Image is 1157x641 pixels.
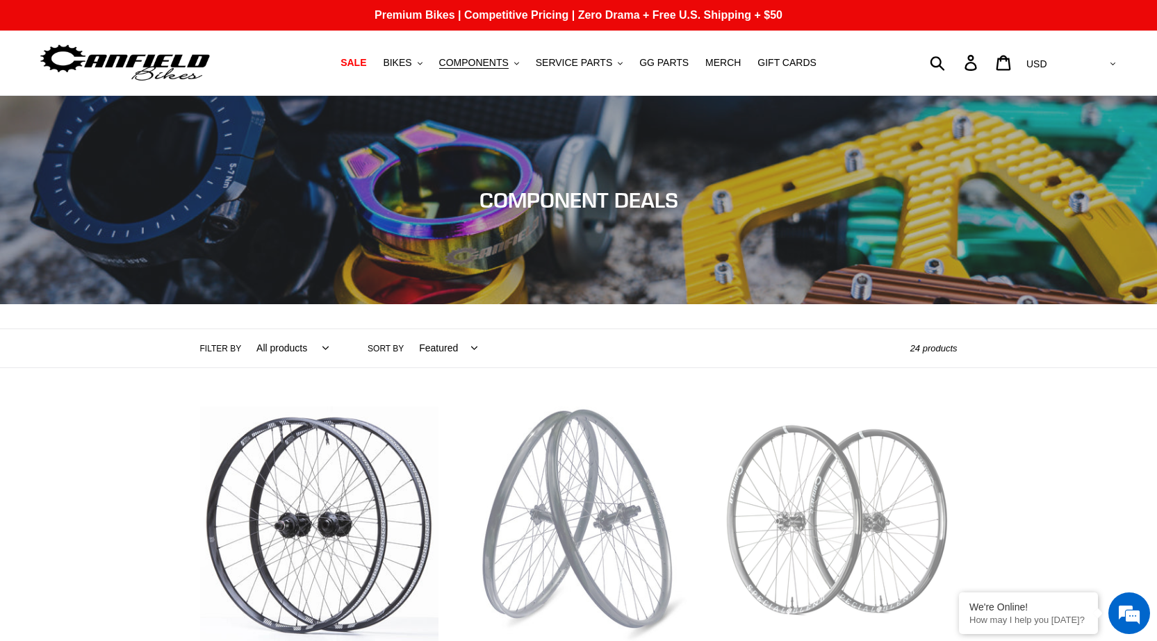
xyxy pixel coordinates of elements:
[536,57,612,69] span: SERVICE PARTS
[969,601,1088,613] div: We're Online!
[639,57,689,69] span: GG PARTS
[969,615,1088,625] p: How may I help you today?
[334,53,373,72] a: SALE
[376,53,429,72] button: BIKES
[757,57,817,69] span: GIFT CARDS
[368,342,404,355] label: Sort by
[698,53,748,72] a: MERCH
[937,47,973,78] input: Search
[383,57,411,69] span: BIKES
[200,342,242,355] label: Filter by
[340,57,366,69] span: SALE
[432,53,526,72] button: COMPONENTS
[750,53,823,72] a: GIFT CARDS
[38,41,212,85] img: Canfield Bikes
[910,343,958,353] span: 24 products
[705,57,741,69] span: MERCH
[529,53,630,72] button: SERVICE PARTS
[439,57,509,69] span: COMPONENTS
[479,188,678,213] span: COMPONENT DEALS
[632,53,696,72] a: GG PARTS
